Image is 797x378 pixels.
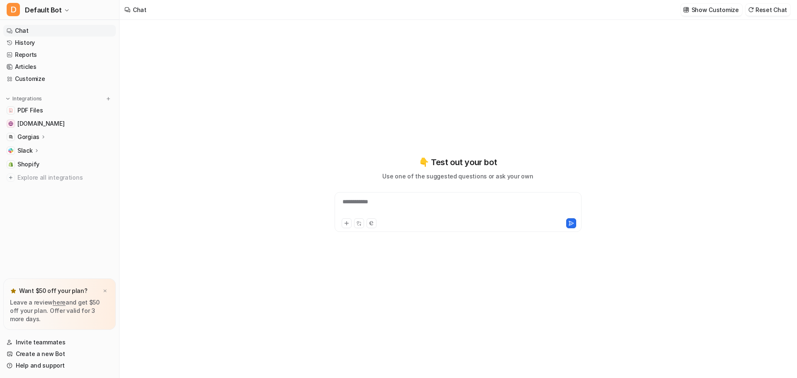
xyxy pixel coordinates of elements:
[17,133,39,141] p: Gorgias
[692,5,739,14] p: Show Customize
[17,106,43,115] span: PDF Files
[3,337,116,348] a: Invite teammates
[8,108,13,113] img: PDF Files
[8,134,13,139] img: Gorgias
[3,73,116,85] a: Customize
[3,49,116,61] a: Reports
[3,172,116,183] a: Explore all integrations
[133,5,147,14] div: Chat
[10,288,17,294] img: star
[3,159,116,170] a: ShopifyShopify
[17,171,112,184] span: Explore all integrations
[3,360,116,371] a: Help and support
[419,156,497,168] p: 👇 Test out your bot
[382,172,533,180] p: Use one of the suggested questions or ask your own
[10,298,109,323] p: Leave a review and get $50 off your plan. Offer valid for 3 more days.
[3,25,116,37] a: Chat
[748,7,754,13] img: reset
[5,96,11,102] img: expand menu
[3,348,116,360] a: Create a new Bot
[3,37,116,49] a: History
[53,299,66,306] a: here
[3,105,116,116] a: PDF FilesPDF Files
[103,288,108,294] img: x
[105,96,111,102] img: menu_add.svg
[12,95,42,102] p: Integrations
[746,4,790,16] button: Reset Chat
[681,4,742,16] button: Show Customize
[25,4,62,16] span: Default Bot
[8,148,13,153] img: Slack
[7,3,20,16] span: D
[8,121,13,126] img: help.years.com
[683,7,689,13] img: customize
[7,173,15,182] img: explore all integrations
[3,95,44,103] button: Integrations
[3,118,116,129] a: help.years.com[DOMAIN_NAME]
[19,287,88,295] p: Want $50 off your plan?
[3,61,116,73] a: Articles
[17,119,64,128] span: [DOMAIN_NAME]
[8,162,13,167] img: Shopify
[17,146,33,155] p: Slack
[17,160,39,168] span: Shopify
